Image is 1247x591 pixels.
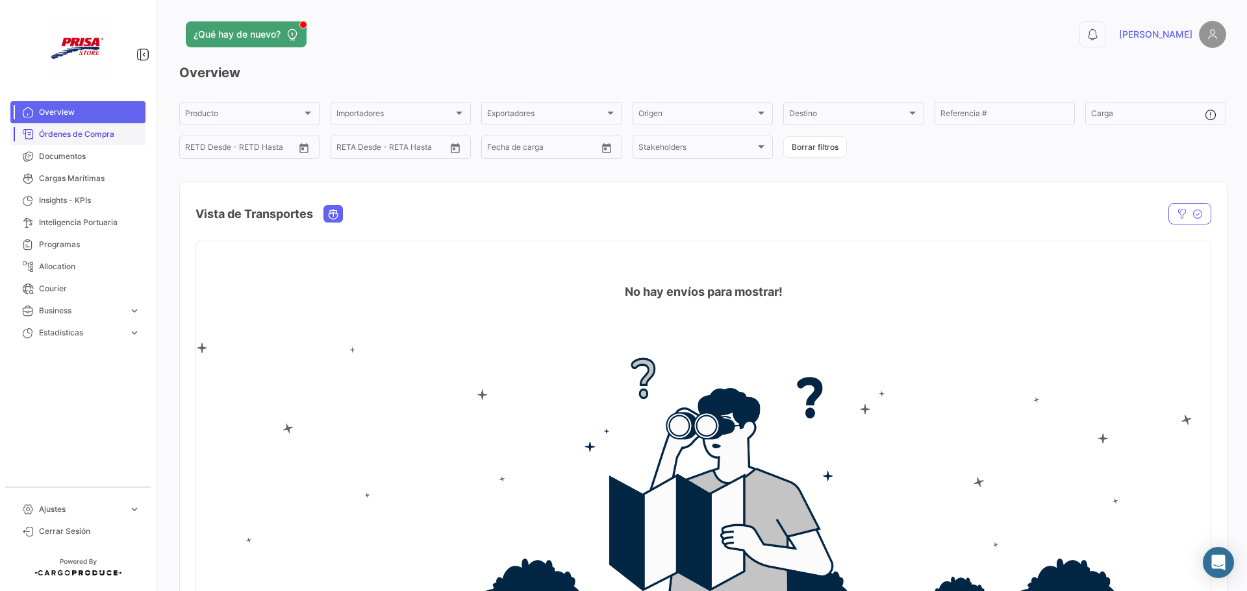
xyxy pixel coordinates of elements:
[179,64,1226,82] h3: Overview
[39,305,123,317] span: Business
[39,283,140,295] span: Courier
[520,145,572,154] input: Hasta
[638,145,755,154] span: Stakeholders
[10,189,145,211] a: Insights - KPIs
[129,503,140,515] span: expand_more
[129,327,140,339] span: expand_more
[39,173,140,184] span: Cargas Marítimas
[218,145,270,154] input: Hasta
[39,503,123,515] span: Ajustes
[185,111,302,120] span: Producto
[446,138,465,158] button: Open calendar
[324,206,342,222] button: Ocean
[336,111,453,120] span: Importadores
[39,525,140,537] span: Cerrar Sesión
[294,138,314,158] button: Open calendar
[10,167,145,189] a: Cargas Marítimas
[10,278,145,300] a: Courier
[10,145,145,167] a: Documentos
[194,28,281,41] span: ¿Qué hay de nuevo?
[185,145,208,154] input: Desde
[1199,21,1226,48] img: placeholder-user.png
[789,111,906,120] span: Destino
[638,111,755,120] span: Origen
[39,239,140,250] span: Programas
[369,145,421,154] input: Hasta
[10,234,145,256] a: Programas
[625,283,783,301] h4: No hay envíos para mostrar!
[10,123,145,145] a: Órdenes de Compra
[10,101,145,123] a: Overview
[487,111,604,120] span: Exportadores
[39,327,123,339] span: Estadísticas
[1203,547,1234,578] div: Abrir Intercom Messenger
[336,145,360,154] input: Desde
[487,145,510,154] input: Desde
[39,217,140,228] span: Inteligencia Portuaria
[129,305,140,317] span: expand_more
[39,128,140,140] span: Órdenes de Compra
[10,211,145,234] a: Inteligencia Portuaria
[39,195,140,206] span: Insights - KPIs
[783,136,847,158] button: Borrar filtros
[39,106,140,118] span: Overview
[39,261,140,272] span: Allocation
[597,138,616,158] button: Open calendar
[195,205,313,223] h4: Vista de Transportes
[39,151,140,162] span: Documentos
[1119,28,1192,41] span: [PERSON_NAME]
[186,21,307,47] button: ¿Qué hay de nuevo?
[45,16,110,80] img: prisa-logo.png
[10,256,145,278] a: Allocation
